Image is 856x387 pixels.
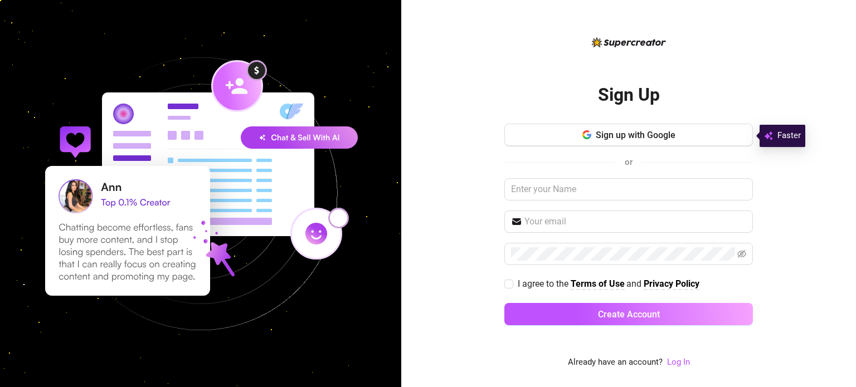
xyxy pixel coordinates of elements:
img: logo-BBDzfeDw.svg [592,37,666,47]
button: Sign up with Google [504,124,753,146]
strong: Privacy Policy [644,278,699,289]
span: Faster [777,129,801,143]
span: or [625,157,633,167]
input: Your email [524,215,746,228]
img: svg%3e [764,129,773,143]
h2: Sign Up [598,84,660,106]
span: eye-invisible [737,249,746,258]
a: Log In [667,357,690,367]
span: Already have an account? [568,356,663,369]
a: Terms of Use [571,278,625,290]
img: signup-background-D0MIrEPF.svg [8,1,393,386]
span: Create Account [598,309,660,320]
input: Enter your Name [504,178,753,200]
a: Log In [667,356,690,369]
button: Create Account [504,303,753,325]
a: Privacy Policy [644,278,699,290]
span: and [626,278,644,289]
span: Sign up with Google [596,130,675,140]
strong: Terms of Use [571,278,625,289]
span: I agree to the [518,278,571,289]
